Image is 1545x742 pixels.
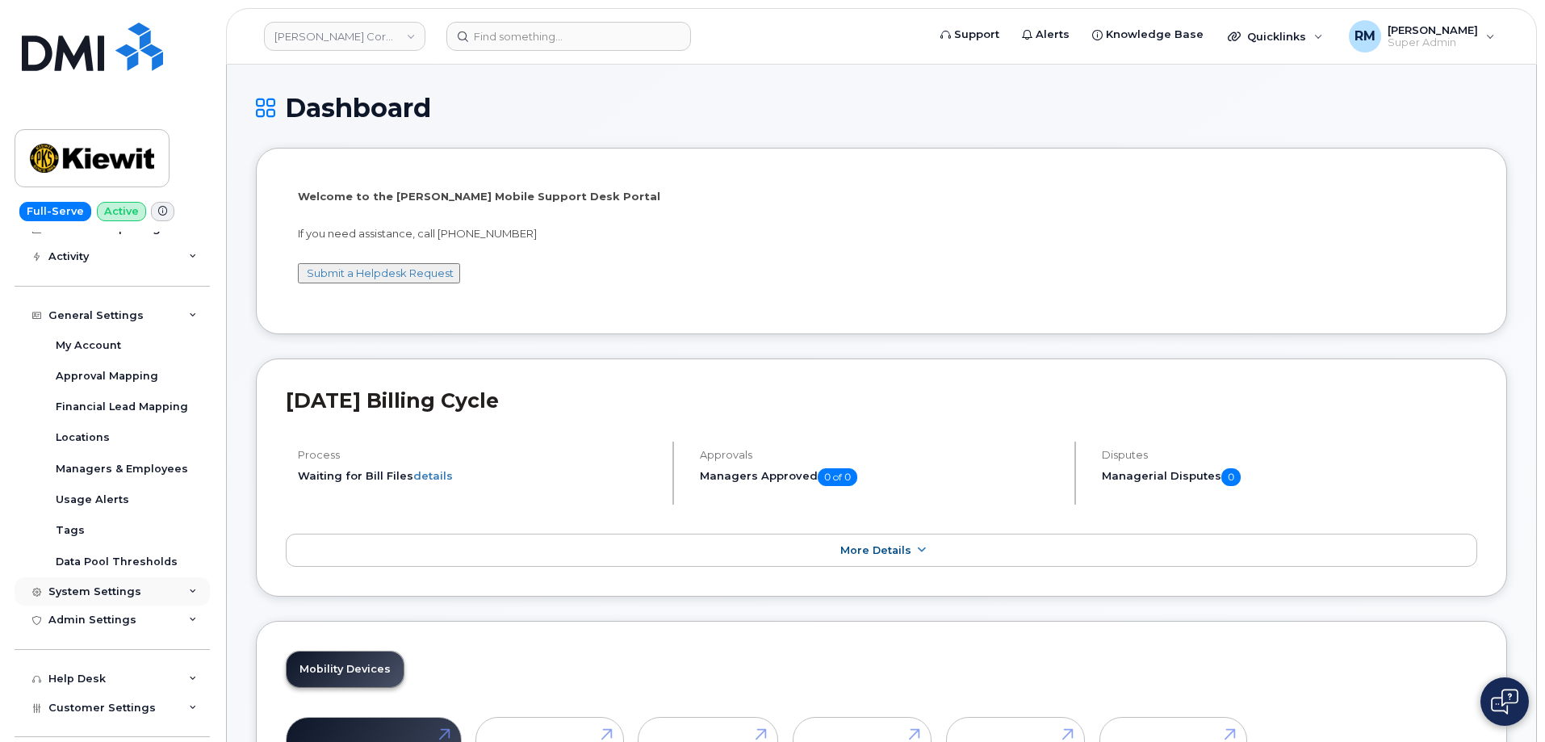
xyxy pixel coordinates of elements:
[256,94,1507,122] h1: Dashboard
[286,388,1477,413] h2: [DATE] Billing Cycle
[1102,468,1477,486] h5: Managerial Disputes
[298,226,1465,241] p: If you need assistance, call [PHONE_NUMBER]
[298,468,659,484] li: Waiting for Bill Files
[818,468,857,486] span: 0 of 0
[700,468,1061,486] h5: Managers Approved
[298,263,460,283] button: Submit a Helpdesk Request
[287,652,404,687] a: Mobility Devices
[840,544,911,556] span: More Details
[700,449,1061,461] h4: Approvals
[1102,449,1477,461] h4: Disputes
[413,469,453,482] a: details
[298,189,1465,204] p: Welcome to the [PERSON_NAME] Mobile Support Desk Portal
[298,449,659,461] h4: Process
[1221,468,1241,486] span: 0
[307,266,454,279] a: Submit a Helpdesk Request
[1491,689,1518,715] img: Open chat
